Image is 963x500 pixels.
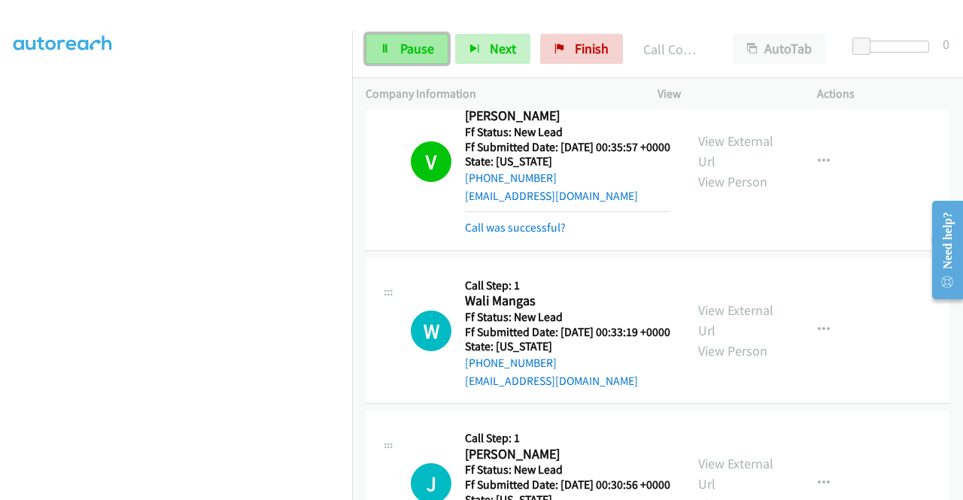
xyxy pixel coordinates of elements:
h1: V [411,141,451,182]
button: Next [455,34,530,64]
a: View Person [698,173,767,190]
h2: [PERSON_NAME] [465,446,666,463]
h5: State: [US_STATE] [465,154,670,169]
h5: Ff Submitted Date: [DATE] 00:35:57 +0000 [465,140,670,155]
a: [EMAIL_ADDRESS][DOMAIN_NAME] [465,189,638,203]
a: [EMAIL_ADDRESS][DOMAIN_NAME] [465,374,638,388]
div: The call is yet to be attempted [411,311,451,351]
p: View [658,85,790,103]
h5: Ff Status: New Lead [465,462,670,477]
span: Finish [575,40,609,57]
p: Actions [817,85,949,103]
a: View Person [698,342,767,359]
h5: Call Step: 1 [465,431,670,446]
div: 0 [943,34,949,54]
p: Call Completed [643,39,706,59]
a: [PHONE_NUMBER] [465,171,557,185]
button: AutoTab [733,34,826,64]
a: [PHONE_NUMBER] [465,356,557,370]
h5: State: [US_STATE] [465,339,670,354]
span: Next [490,40,516,57]
h5: Ff Submitted Date: [DATE] 00:30:56 +0000 [465,477,670,492]
h5: Ff Status: New Lead [465,310,670,325]
a: View External Url [698,455,773,492]
a: Pause [366,34,448,64]
span: Pause [400,40,434,57]
iframe: Resource Center [920,190,963,310]
div: Delay between calls (in seconds) [860,41,929,53]
h5: Call Step: 1 [465,278,670,293]
h5: Ff Submitted Date: [DATE] 00:33:19 +0000 [465,325,670,340]
h5: Ff Status: New Lead [465,125,670,140]
a: Finish [540,34,623,64]
a: View External Url [698,132,773,170]
h2: [PERSON_NAME] [465,108,666,125]
a: View External Url [698,302,773,339]
p: Company Information [366,85,630,103]
h2: Wali Mangas [465,292,666,310]
a: Call was successful? [465,220,566,235]
h1: W [411,311,451,351]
